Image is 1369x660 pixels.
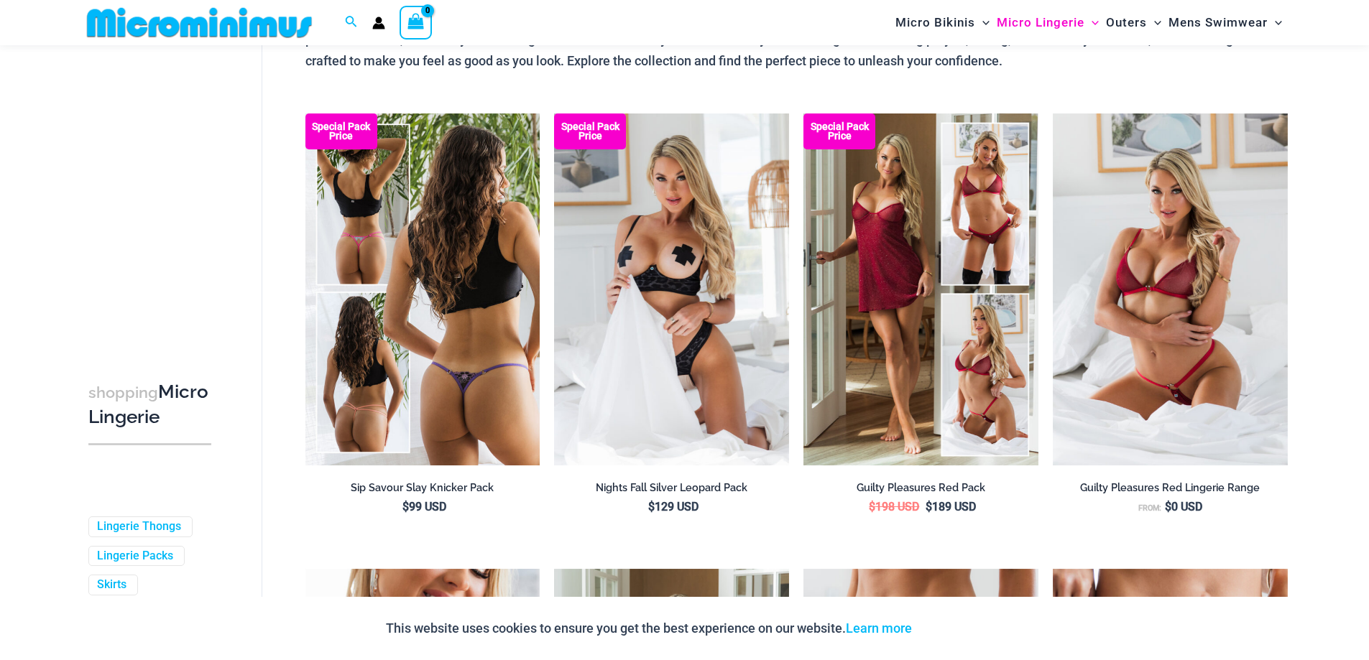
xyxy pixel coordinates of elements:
[400,6,433,39] a: View Shopping Cart, empty
[1147,4,1161,41] span: Menu Toggle
[88,384,158,401] span: shopping
[1169,4,1268,41] span: Mens Swimwear
[648,500,655,513] span: $
[1053,481,1288,495] h2: Guilty Pleasures Red Lingerie Range
[869,500,875,513] span: $
[803,122,875,141] b: Special Pack Price
[997,4,1084,41] span: Micro Lingerie
[305,113,540,465] img: Collection Pack b (5)
[305,481,540,495] h2: Sip Savour Slay Knicker Pack
[88,380,211,429] h3: Micro Lingerie
[1053,113,1288,465] img: Guilty Pleasures Red 1045 Bra 689 Micro 05
[305,113,540,465] a: Collection Pack (9) Collection Pack b (5)Collection Pack b (5)
[803,113,1038,465] a: Guilty Pleasures Red Collection Pack F Guilty Pleasures Red Collection Pack BGuilty Pleasures Red...
[926,500,976,513] bdi: 189 USD
[88,48,218,335] iframe: TrustedSite Certified
[402,500,446,513] bdi: 99 USD
[554,481,789,495] h2: Nights Fall Silver Leopard Pack
[97,578,126,593] a: Skirts
[1165,500,1202,513] bdi: 0 USD
[345,14,358,32] a: Search icon link
[1165,500,1171,513] span: $
[386,618,912,639] p: This website uses cookies to ensure you get the best experience on our website.
[1053,481,1288,500] a: Guilty Pleasures Red Lingerie Range
[869,500,919,513] bdi: 198 USD
[803,481,1038,495] h2: Guilty Pleasures Red Pack
[926,500,932,513] span: $
[97,549,173,564] a: Lingerie Packs
[1138,503,1161,513] span: From:
[1053,113,1288,465] a: Guilty Pleasures Red 1045 Bra 689 Micro 05Guilty Pleasures Red 1045 Bra 689 Micro 06Guilty Pleasu...
[305,481,540,500] a: Sip Savour Slay Knicker Pack
[892,4,993,41] a: Micro BikinisMenu ToggleMenu Toggle
[890,2,1289,43] nav: Site Navigation
[993,4,1102,41] a: Micro LingerieMenu ToggleMenu Toggle
[923,611,984,646] button: Accept
[975,4,990,41] span: Menu Toggle
[803,481,1038,500] a: Guilty Pleasures Red Pack
[97,519,181,534] a: Lingerie Thongs
[1106,4,1147,41] span: Outers
[305,122,377,141] b: Special Pack Price
[372,17,385,29] a: Account icon link
[1165,4,1286,41] a: Mens SwimwearMenu ToggleMenu Toggle
[1084,4,1099,41] span: Menu Toggle
[554,113,789,465] img: Nights Fall Silver Leopard 1036 Bra 6046 Thong 09v2
[554,122,626,141] b: Special Pack Price
[554,481,789,500] a: Nights Fall Silver Leopard Pack
[402,500,409,513] span: $
[1268,4,1282,41] span: Menu Toggle
[554,113,789,465] a: Nights Fall Silver Leopard 1036 Bra 6046 Thong 09v2 Nights Fall Silver Leopard 1036 Bra 6046 Thon...
[1102,4,1165,41] a: OutersMenu ToggleMenu Toggle
[846,621,912,636] a: Learn more
[81,6,318,39] img: MM SHOP LOGO FLAT
[895,4,975,41] span: Micro Bikinis
[648,500,699,513] bdi: 129 USD
[803,113,1038,465] img: Guilty Pleasures Red Collection Pack F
